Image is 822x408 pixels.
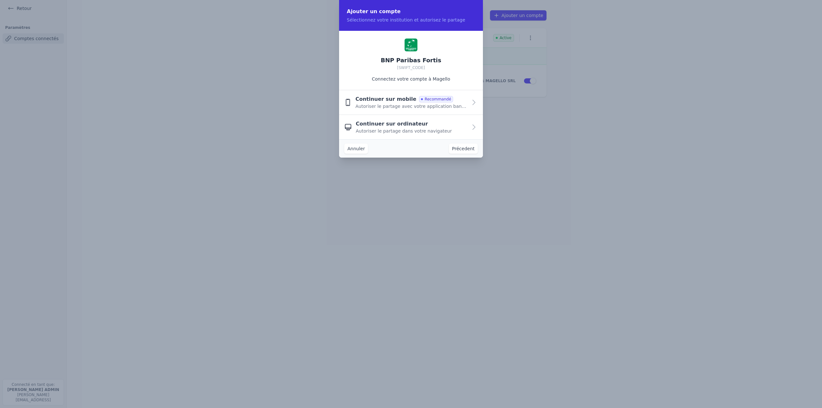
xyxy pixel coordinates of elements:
[339,115,483,139] button: Continuer sur ordinateur Autoriser le partage dans votre navigateur
[347,8,475,15] h2: Ajouter un compte
[419,96,453,102] span: Recommandé
[344,143,368,154] button: Annuler
[355,95,416,103] span: Continuer sur mobile
[356,128,452,134] span: Autoriser le partage dans votre navigateur
[355,103,468,109] span: Autoriser le partage avec votre application bancaire
[356,120,428,128] span: Continuer sur ordinateur
[372,76,450,82] p: Connectez votre compte à Magello
[339,90,483,115] button: Continuer sur mobile Recommandé Autoriser le partage avec votre application bancaire
[347,17,475,23] p: Sélectionnez votre institution et autorisez le partage
[381,56,441,64] h2: BNP Paribas Fortis
[405,39,417,51] img: BNP Paribas Fortis
[449,143,478,154] button: Précedent
[397,65,425,70] span: [SWIFT_CODE]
